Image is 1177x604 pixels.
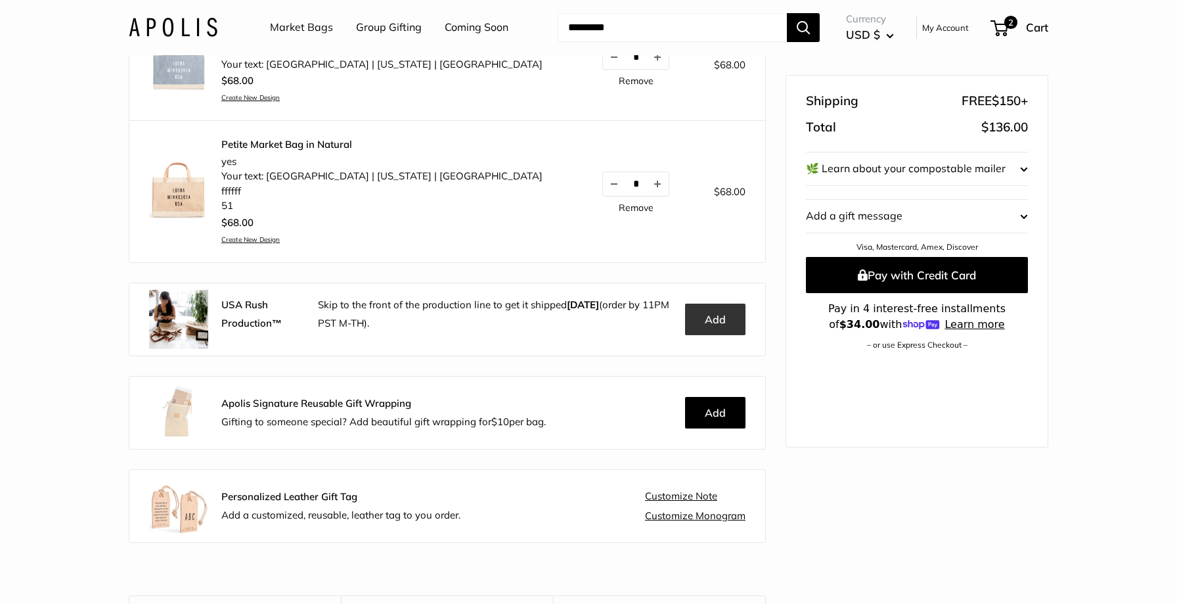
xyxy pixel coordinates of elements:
[619,76,654,85] a: Remove
[625,178,646,189] input: Quantity
[806,116,836,139] span: Total
[806,153,1028,186] button: 🌿 Learn about your compostable mailer
[619,203,654,212] a: Remove
[685,304,745,335] button: Add
[603,45,625,69] button: Decrease quantity by 1
[646,45,669,69] button: Increase quantity by 1
[962,90,1028,114] span: FREE +
[221,57,543,72] li: Your text: [GEOGRAPHIC_DATA] | [US_STATE] | [GEOGRAPHIC_DATA]
[646,172,669,196] button: Increase quantity by 1
[558,13,787,42] input: Search...
[992,93,1021,109] span: $150
[922,20,969,35] a: My Account
[221,93,543,102] a: Create New Design
[221,138,543,151] a: Petite Market Bag in Natural
[645,490,717,502] a: Customize Note
[221,184,543,199] li: ffffff
[221,509,460,521] span: Add a customized, reusable, leather tag to you order.
[867,340,967,350] a: – or use Express Checkout –
[221,154,543,170] li: yes
[645,510,745,522] a: Customize Monogram
[846,28,880,41] span: USD $
[603,172,625,196] button: Decrease quantity by 1
[221,216,254,229] span: $68.00
[714,185,745,198] span: $68.00
[714,58,745,71] span: $68.00
[221,235,543,244] a: Create New Design
[149,290,208,349] img: rush.jpg
[149,383,208,442] img: Apolis_GiftWrapping_5_90x_2x.jpg
[1004,16,1017,29] span: 2
[221,397,411,409] strong: Apolis Signature Reusable Gift Wrapping
[221,169,543,184] li: Your text: [GEOGRAPHIC_DATA] | [US_STATE] | [GEOGRAPHIC_DATA]
[270,18,333,37] a: Market Bags
[445,18,508,37] a: Coming Soon
[129,18,217,37] img: Apolis
[625,51,646,62] input: Quantity
[221,415,546,428] span: Gifting to someone special? Add beautiful gift wrapping for per bag.
[491,415,509,428] span: $10
[806,200,1028,233] button: Add a gift message
[1026,20,1048,34] span: Cart
[856,243,978,252] a: Visa, Mastercard, Amex, Discover
[846,10,894,28] span: Currency
[221,198,543,214] li: 51
[221,298,282,329] strong: USA Rush Production™
[787,13,820,42] button: Search
[685,397,745,429] button: Add
[356,18,422,37] a: Group Gifting
[318,296,675,333] p: Skip to the front of the production line to get it shipped (order by 11PM PST M-TH).
[567,298,599,311] b: [DATE]
[806,257,1028,293] button: Pay with Credit Card
[992,17,1048,38] a: 2 Cart
[846,24,894,45] button: USD $
[221,74,254,87] span: $68.00
[149,476,208,536] img: Apolis_Leather-Gift-Tag_Group_180x.jpg
[221,490,357,503] strong: Personalized Leather Gift Tag
[806,372,1028,401] iframe: PayPal-paypal
[806,90,858,114] span: Shipping
[981,119,1028,135] span: $136.00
